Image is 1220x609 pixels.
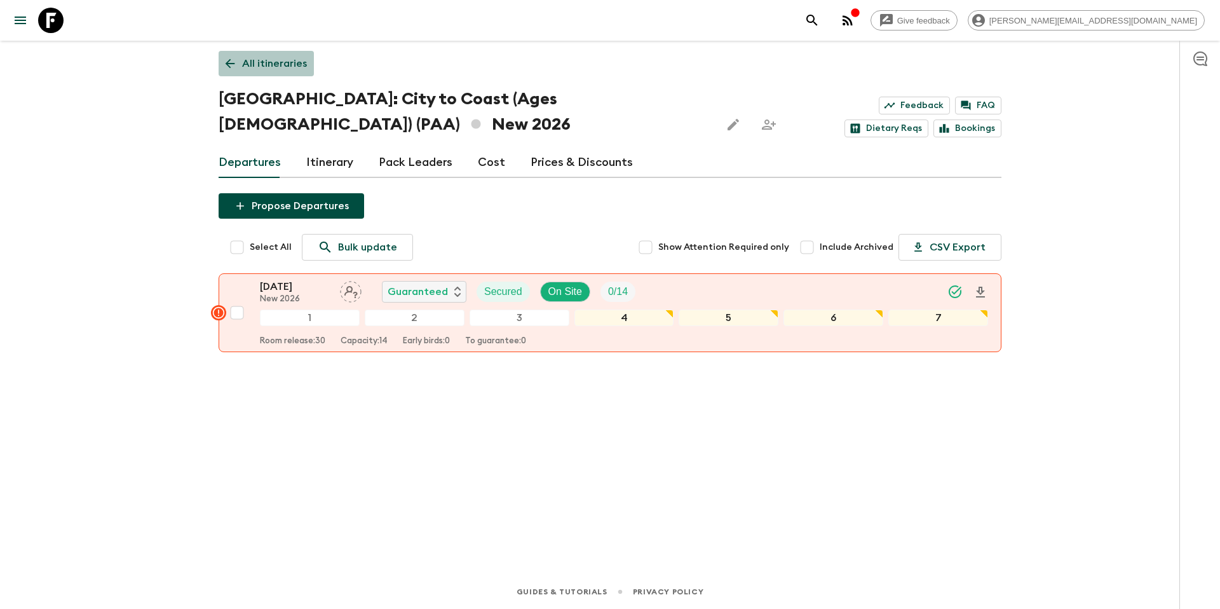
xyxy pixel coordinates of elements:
a: Departures [219,147,281,178]
p: On Site [548,284,582,299]
a: Cost [478,147,505,178]
svg: Download Onboarding [973,285,988,300]
a: Feedback [879,97,950,114]
a: Guides & Tutorials [517,585,607,599]
p: All itineraries [242,56,307,71]
div: 3 [470,310,569,326]
span: Assign pack leader [340,285,362,295]
span: Include Archived [820,241,893,254]
p: [DATE] [260,279,330,294]
p: New 2026 [260,294,330,304]
div: [PERSON_NAME][EMAIL_ADDRESS][DOMAIN_NAME] [968,10,1205,31]
button: search adventures [799,8,825,33]
p: Guaranteed [388,284,448,299]
svg: Synced Successfully [947,284,963,299]
span: Show Attention Required only [658,241,789,254]
div: 2 [365,310,464,326]
p: Early birds: 0 [403,336,450,346]
p: Room release: 30 [260,336,325,346]
a: Bulk update [302,234,413,261]
span: [PERSON_NAME][EMAIL_ADDRESS][DOMAIN_NAME] [982,16,1204,25]
span: Share this itinerary [756,112,782,137]
p: Secured [484,284,522,299]
div: 1 [260,310,360,326]
span: Give feedback [890,16,957,25]
a: Pack Leaders [379,147,452,178]
div: 4 [574,310,674,326]
div: Secured [477,282,530,302]
div: Trip Fill [600,282,635,302]
a: All itineraries [219,51,314,76]
a: Dietary Reqs [844,120,928,137]
p: 0 / 14 [608,284,628,299]
a: Prices & Discounts [531,147,633,178]
a: Bookings [933,120,1001,137]
div: 7 [888,310,988,326]
p: Bulk update [338,240,397,255]
p: Capacity: 14 [341,336,388,346]
span: Select All [250,241,292,254]
button: Edit this itinerary [721,112,746,137]
button: [DATE]New 2026Assign pack leaderGuaranteedSecuredOn SiteTrip Fill1234567Room release:30Capacity:1... [219,273,1001,352]
button: CSV Export [898,234,1001,261]
button: menu [8,8,33,33]
p: To guarantee: 0 [465,336,526,346]
a: Itinerary [306,147,353,178]
h1: [GEOGRAPHIC_DATA]: City to Coast (Ages [DEMOGRAPHIC_DATA]) (PAA) New 2026 [219,86,710,137]
div: 6 [783,310,883,326]
a: Give feedback [871,10,958,31]
a: Privacy Policy [633,585,703,599]
div: 5 [679,310,778,326]
button: Propose Departures [219,193,364,219]
div: On Site [540,282,590,302]
a: FAQ [955,97,1001,114]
